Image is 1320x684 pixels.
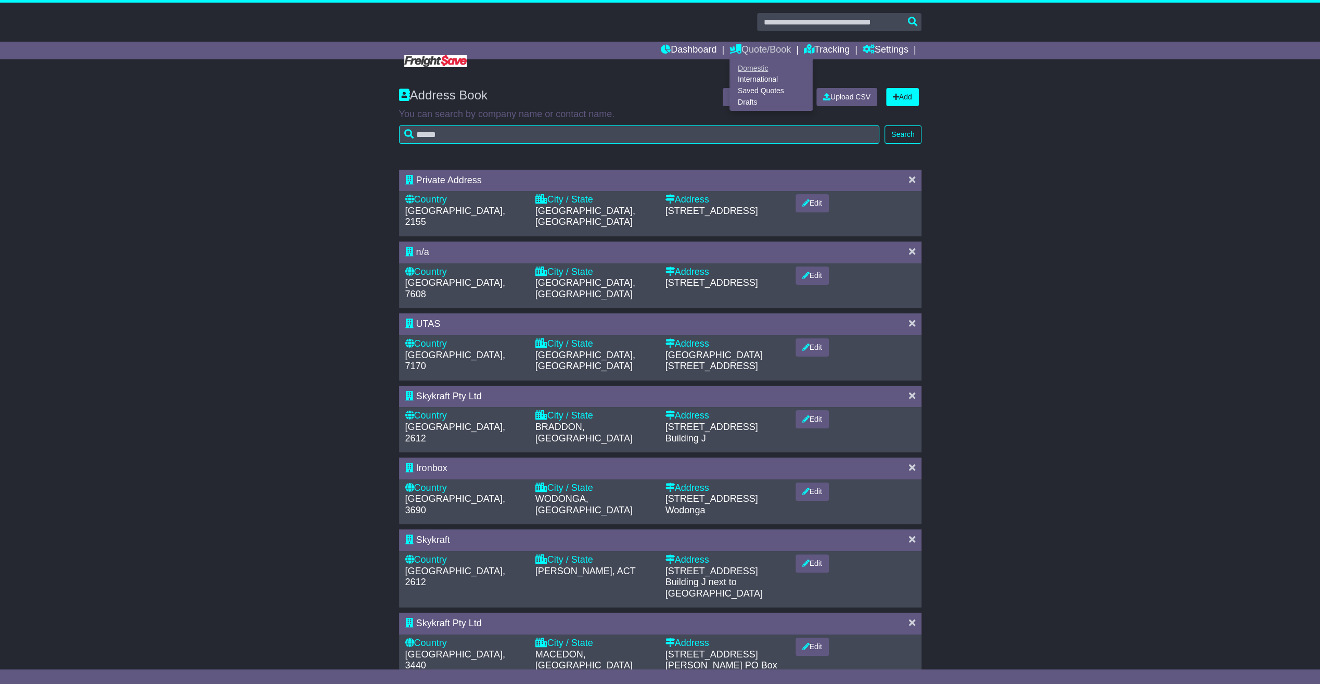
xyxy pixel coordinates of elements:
[723,88,808,106] a: Download Template
[796,554,829,573] button: Edit
[535,566,636,576] span: [PERSON_NAME], ACT
[535,338,655,350] div: City / State
[665,361,758,371] span: [STREET_ADDRESS]
[796,267,829,285] button: Edit
[535,554,655,566] div: City / State
[416,391,482,401] span: Skykraft Pty Ltd
[535,206,635,227] span: [GEOGRAPHIC_DATA], [GEOGRAPHIC_DATA]
[416,319,441,329] span: UTAS
[665,649,758,671] span: [STREET_ADDRESS][PERSON_NAME]
[665,422,758,432] span: [STREET_ADDRESS]
[665,350,763,360] span: [GEOGRAPHIC_DATA]
[405,493,505,515] span: [GEOGRAPHIC_DATA], 3690
[405,422,505,444] span: [GEOGRAPHIC_DATA], 2612
[405,206,505,227] span: [GEOGRAPHIC_DATA], 2155
[405,554,525,566] div: Country
[405,410,525,422] div: Country
[405,338,525,350] div: Country
[665,505,706,515] span: Wodonga
[535,277,635,299] span: [GEOGRAPHIC_DATA], [GEOGRAPHIC_DATA]
[661,42,716,59] a: Dashboard
[404,55,467,67] img: Freight Save
[796,338,829,357] button: Edit
[863,42,908,59] a: Settings
[535,649,633,671] span: MACEDON, [GEOGRAPHIC_DATA]
[665,277,758,288] span: [STREET_ADDRESS]
[665,577,763,599] span: Building J next to [GEOGRAPHIC_DATA]
[535,350,635,372] span: [GEOGRAPHIC_DATA], [GEOGRAPHIC_DATA]
[730,74,812,85] a: International
[665,638,785,649] div: Address
[394,88,715,106] div: Address Book
[796,483,829,501] button: Edit
[535,194,655,206] div: City / State
[405,350,505,372] span: [GEOGRAPHIC_DATA], 7170
[665,267,785,278] div: Address
[665,554,785,566] div: Address
[405,267,525,278] div: Country
[665,338,785,350] div: Address
[405,638,525,649] div: Country
[405,649,505,671] span: [GEOGRAPHIC_DATA], 3440
[416,535,450,545] span: Skykraft
[796,638,829,656] button: Edit
[416,247,429,257] span: n/a
[405,194,525,206] div: Country
[399,109,921,120] p: You can search by company name or contact name.
[730,62,812,74] a: Domestic
[535,422,633,444] span: BRADDON, [GEOGRAPHIC_DATA]
[816,88,877,106] a: Upload CSV
[665,433,706,444] span: Building J
[405,483,525,494] div: Country
[804,42,850,59] a: Tracking
[886,88,919,106] a: Add
[405,566,505,588] span: [GEOGRAPHIC_DATA], 2612
[796,194,829,212] button: Edit
[416,175,482,185] span: Private Address
[665,493,758,504] span: [STREET_ADDRESS]
[665,206,758,216] span: [STREET_ADDRESS]
[665,194,785,206] div: Address
[535,493,633,515] span: WODONGA, [GEOGRAPHIC_DATA]
[416,463,447,473] span: Ironbox
[729,59,813,111] div: Quote/Book
[416,618,482,628] span: Skykraft Pty Ltd
[665,566,758,576] span: [STREET_ADDRESS]
[535,483,655,494] div: City / State
[405,277,505,299] span: [GEOGRAPHIC_DATA], 7608
[535,410,655,422] div: City / State
[885,125,921,144] button: Search
[665,410,785,422] div: Address
[665,483,785,494] div: Address
[729,42,791,59] a: Quote/Book
[535,267,655,278] div: City / State
[730,96,812,108] a: Drafts
[730,85,812,97] a: Saved Quotes
[535,638,655,649] div: City / State
[796,410,829,428] button: Edit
